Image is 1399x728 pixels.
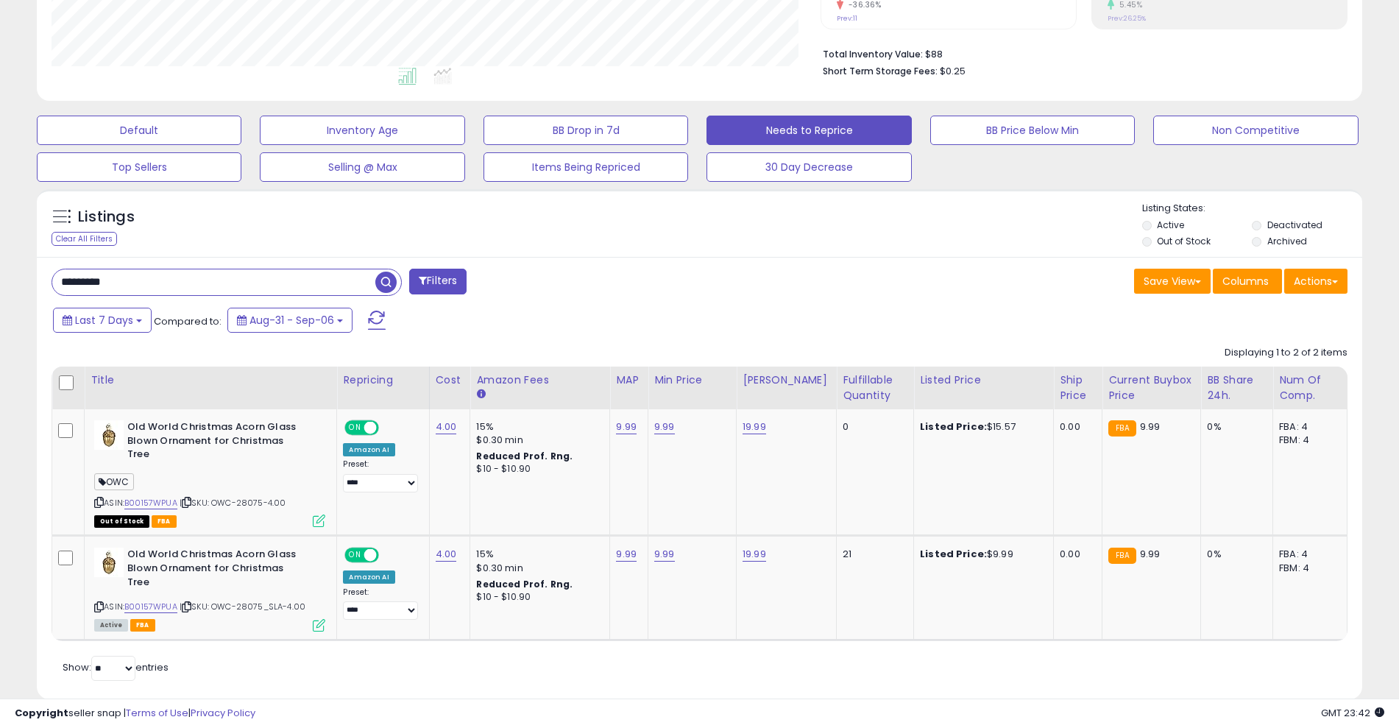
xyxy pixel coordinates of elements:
label: Archived [1267,235,1307,247]
div: Preset: [343,587,417,621]
button: Filters [409,269,467,294]
div: $10 - $10.90 [476,463,598,476]
small: Amazon Fees. [476,388,485,401]
span: OFF [377,422,400,434]
span: Show: entries [63,660,169,674]
div: FBM: 4 [1279,434,1336,447]
div: FBA: 4 [1279,548,1336,561]
div: seller snap | | [15,707,255,721]
b: Reduced Prof. Rng. [476,450,573,462]
div: 0% [1207,420,1261,434]
div: Displaying 1 to 2 of 2 items [1225,346,1347,360]
div: [PERSON_NAME] [743,372,830,388]
a: Terms of Use [126,706,188,720]
div: FBA: 4 [1279,420,1336,434]
div: 0.00 [1060,548,1091,561]
b: Old World Christmas Acorn Glass Blown Ornament for Christmas Tree [127,420,306,465]
div: 21 [843,548,902,561]
a: B00157WPUA [124,497,177,509]
div: Title [91,372,330,388]
span: Last 7 Days [75,313,133,328]
img: 51nlaKVT+7L._SL40_.jpg [94,420,124,450]
span: 2025-09-14 23:42 GMT [1321,706,1384,720]
span: OWC [94,473,134,490]
img: 51nlaKVT+7L._SL40_.jpg [94,548,124,577]
button: Save View [1134,269,1211,294]
button: Non Competitive [1153,116,1358,145]
span: All listings that are currently out of stock and unavailable for purchase on Amazon [94,515,149,528]
label: Deactivated [1267,219,1322,231]
div: Cost [436,372,464,388]
a: 19.99 [743,420,766,434]
strong: Copyright [15,706,68,720]
span: Aug-31 - Sep-06 [249,313,334,328]
div: 0 [843,420,902,434]
div: Amazon AI [343,443,394,456]
b: Total Inventory Value: [823,48,923,60]
span: 9.99 [1140,547,1161,561]
a: Privacy Policy [191,706,255,720]
b: Listed Price: [920,547,987,561]
div: Amazon AI [343,570,394,584]
span: Compared to: [154,314,222,328]
button: Aug-31 - Sep-06 [227,308,353,333]
div: 15% [476,548,598,561]
span: | SKU: OWC-28075_SLA-4.00 [180,601,305,612]
button: Columns [1213,269,1282,294]
div: Ship Price [1060,372,1096,403]
a: 9.99 [654,420,675,434]
div: Num of Comp. [1279,372,1341,403]
div: 0.00 [1060,420,1091,434]
span: 9.99 [1140,420,1161,434]
b: Short Term Storage Fees: [823,65,938,77]
small: Prev: 11 [837,14,857,23]
div: 0% [1207,548,1261,561]
a: 19.99 [743,547,766,562]
button: Needs to Reprice [706,116,911,145]
div: Min Price [654,372,730,388]
div: $10 - $10.90 [476,591,598,604]
button: Default [37,116,241,145]
a: 4.00 [436,547,457,562]
button: Actions [1284,269,1347,294]
b: Old World Christmas Acorn Glass Blown Ornament for Christmas Tree [127,548,306,593]
li: $88 [823,44,1336,62]
div: ASIN: [94,548,325,629]
b: Listed Price: [920,420,987,434]
div: Fulfillable Quantity [843,372,907,403]
span: FBA [152,515,177,528]
button: Items Being Repriced [484,152,688,182]
span: All listings currently available for purchase on Amazon [94,619,128,632]
div: Listed Price [920,372,1047,388]
span: | SKU: OWC-28075-4.00 [180,497,286,509]
b: Reduced Prof. Rng. [476,578,573,590]
span: ON [347,549,365,562]
button: Last 7 Days [53,308,152,333]
div: MAP [616,372,642,388]
a: 4.00 [436,420,457,434]
small: Prev: 26.25% [1108,14,1146,23]
div: Preset: [343,459,417,492]
span: $0.25 [940,64,966,78]
button: 30 Day Decrease [706,152,911,182]
div: ASIN: [94,420,325,526]
span: OFF [377,549,400,562]
span: ON [347,422,365,434]
button: BB Price Below Min [930,116,1135,145]
small: FBA [1108,548,1136,564]
button: Top Sellers [37,152,241,182]
div: Clear All Filters [52,232,117,246]
button: BB Drop in 7d [484,116,688,145]
div: FBM: 4 [1279,562,1336,575]
small: FBA [1108,420,1136,437]
button: Inventory Age [260,116,464,145]
a: 9.99 [616,420,637,434]
div: BB Share 24h. [1207,372,1267,403]
button: Selling @ Max [260,152,464,182]
a: B00157WPUA [124,601,177,613]
label: Active [1157,219,1184,231]
div: $9.99 [920,548,1042,561]
div: Amazon Fees [476,372,603,388]
div: $15.57 [920,420,1042,434]
div: 15% [476,420,598,434]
